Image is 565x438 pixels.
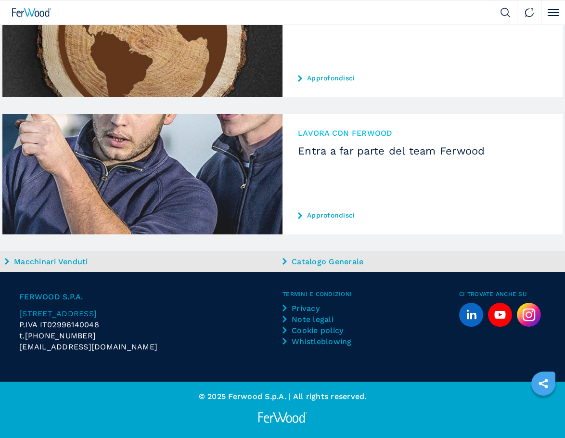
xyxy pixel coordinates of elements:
a: sharethis [531,372,555,396]
span: FERWOOD S.P.A. [19,291,282,302]
iframe: Chat [524,395,558,431]
a: Catalogo Generale [282,256,558,267]
img: Contact us [525,8,534,17]
p: © 2025 Ferwood S.p.A. | All rights reserved. [22,391,543,402]
a: Whistleblowing [282,336,353,347]
h3: Entra a far parte del team Ferwood [298,146,547,156]
a: Approfondisci [298,74,547,82]
a: [STREET_ADDRESS] [19,308,282,319]
button: Click to toggle menu [541,0,565,25]
span: [PHONE_NUMBER] [25,330,96,341]
span: Termini e condizioni [282,291,459,297]
a: youtube [488,303,512,327]
span: [STREET_ADDRESS] [19,309,97,318]
div: t. [19,330,282,341]
span: Lavora con Ferwood [298,129,547,137]
span: [EMAIL_ADDRESS][DOMAIN_NAME] [19,341,157,352]
span: Ci trovate anche su [459,291,546,297]
img: Instagram [517,303,541,327]
a: linkedin [459,303,483,327]
span: P.IVA IT02996140048 [19,320,99,329]
img: Ferwood [257,412,308,424]
a: Privacy [282,303,353,314]
img: Search [501,8,510,17]
img: Ferwood [12,8,51,17]
a: Cookie policy [282,325,353,336]
a: Macchinari Venduti [5,256,280,267]
a: Note legali [282,314,353,325]
img: Entra a far parte del team Ferwood [2,114,282,234]
a: Approfondisci [298,211,547,219]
